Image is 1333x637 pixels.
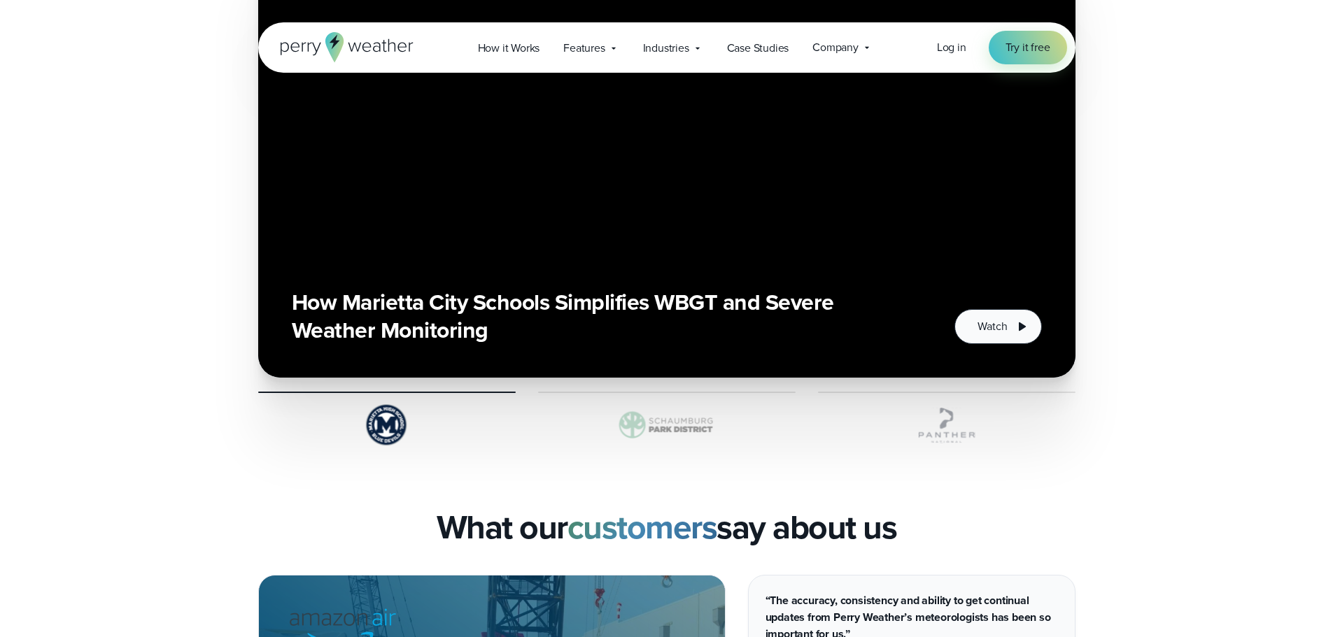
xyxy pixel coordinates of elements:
a: Case Studies [715,34,801,62]
span: Case Studies [727,40,789,57]
img: Panther-National.svg [818,404,1075,446]
span: Try it free [1006,39,1050,56]
span: Industries [643,40,689,57]
span: How it Works [478,40,540,57]
h2: What our say about us [437,508,897,547]
span: Features [563,40,605,57]
button: Watch [954,309,1041,344]
a: Try it free [989,31,1067,64]
h3: How Marietta City Schools Simplifies WBGT and Severe Weather Monitoring [292,288,922,344]
img: Marietta-High-School.svg [258,404,516,446]
strong: customers [567,502,717,552]
span: Log in [937,39,966,55]
img: Schaumburg-Park-District-1.svg [538,404,796,446]
span: Company [812,39,859,56]
a: How it Works [466,34,552,62]
a: Log in [937,39,966,56]
span: Watch [978,318,1007,335]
